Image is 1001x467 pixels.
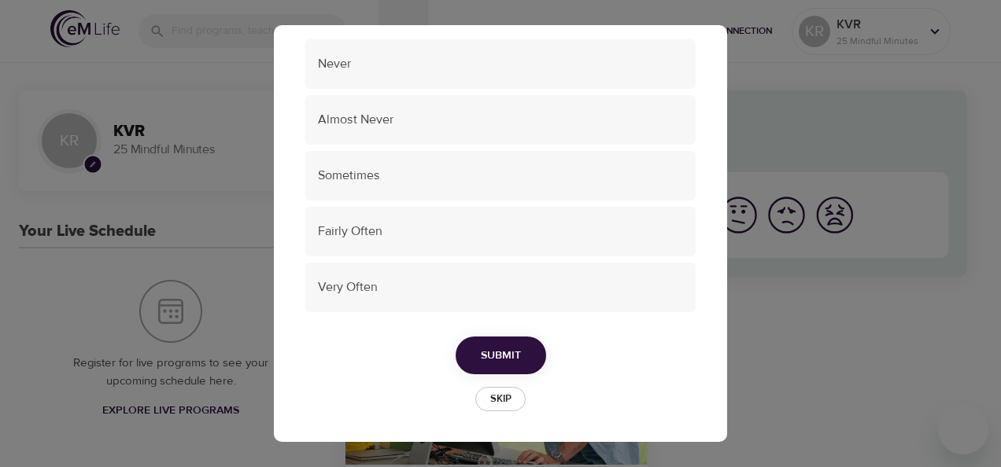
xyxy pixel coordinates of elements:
span: Never [318,55,683,73]
span: Very Often [318,278,683,296]
span: Almost Never [318,111,683,129]
span: Fairly Often [318,222,683,241]
button: Submit [456,336,546,375]
button: Skip [475,387,526,411]
span: Submit [481,346,521,366]
span: Sometimes [318,167,683,185]
span: Skip [483,390,518,408]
